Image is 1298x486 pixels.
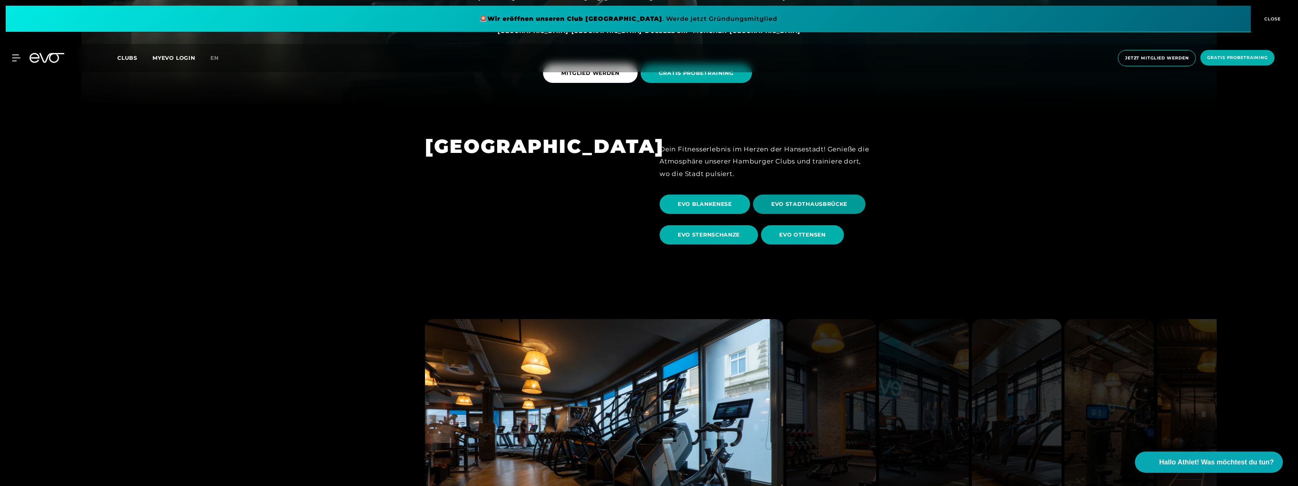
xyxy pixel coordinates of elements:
[117,54,153,61] a: Clubs
[1207,55,1268,61] span: Gratis Probetraining
[678,200,732,208] span: EVO BLANKENESE
[1135,452,1283,473] button: Hallo Athlet! Was möchtest du tun?
[678,231,740,239] span: EVO STERNSCHANZE
[425,134,638,159] h1: [GEOGRAPHIC_DATA]
[1125,55,1189,61] span: Jetzt Mitglied werden
[1198,50,1277,66] a: Gratis Probetraining
[210,54,228,62] a: en
[761,220,847,250] a: EVO OTTENSEN
[210,55,219,61] span: en
[117,55,137,61] span: Clubs
[771,200,847,208] span: EVO STADTHAUSBRÜCKE
[1251,6,1292,32] button: CLOSE
[660,189,753,220] a: EVO BLANKENESE
[660,143,873,180] div: Dein Fitnesserlebnis im Herzen der Hansestadt! Genieße die Atmosphäre unserer Hamburger Clubs und...
[1116,50,1198,66] a: Jetzt Mitglied werden
[779,231,825,239] span: EVO OTTENSEN
[660,220,761,250] a: EVO STERNSCHANZE
[1262,16,1281,22] span: CLOSE
[1159,457,1274,467] span: Hallo Athlet! Was möchtest du tun?
[153,55,195,61] a: MYEVO LOGIN
[753,189,868,220] a: EVO STADTHAUSBRÜCKE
